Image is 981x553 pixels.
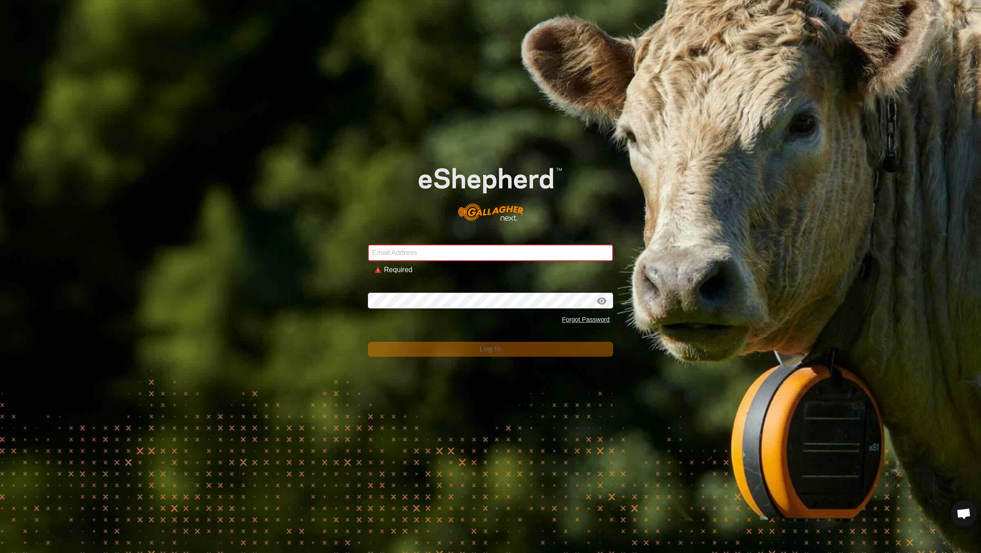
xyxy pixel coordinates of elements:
a: Forgot Password [562,316,610,323]
img: E-shepherd Logo [392,147,589,231]
button: Log In [368,342,613,357]
input: Email Address [368,245,613,261]
div: Required [384,265,606,275]
a: Open chat [951,500,977,527]
span: Log In [480,345,501,353]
